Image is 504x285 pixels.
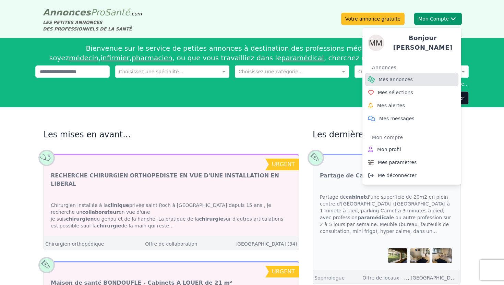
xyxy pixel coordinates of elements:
[368,35,384,51] img: Mathilde
[365,143,458,156] a: Mon profil
[108,202,129,208] strong: clinique
[105,7,130,17] span: Santé
[372,132,458,143] div: Mon compte
[281,54,324,62] a: paramédical
[378,172,417,179] span: Me déconnecter
[365,86,458,99] a: Mes sélections
[236,241,297,247] a: [GEOGRAPHIC_DATA] (34)
[362,274,425,281] a: Offre de locaux - Clientèle
[272,161,295,168] span: urgent
[390,33,456,52] h4: Bonjour [PERSON_NAME]
[358,215,391,220] strong: paramédical
[379,76,413,83] span: Mes annonces
[365,99,458,112] a: Mes alertes
[51,172,292,188] a: RECHERCHE CHIRURGIEN ORTHOPEDISTE EN VUE D'UNE INSTALLATION EN LIBERAL
[313,187,460,241] div: Partage de d'une superficie de 20m2 en plein centre d'[GEOGRAPHIC_DATA] ([GEOGRAPHIC_DATA] à 1 mi...
[341,13,405,25] a: Votre annonce gratuite
[372,62,458,73] div: Annonces
[377,102,405,109] span: Mes alertes
[314,275,345,281] a: Sophrologue
[365,73,458,86] a: Mes annonces
[378,89,413,96] span: Mes sélections
[97,223,121,228] strong: chirurgie
[379,115,415,122] span: Mes messages
[44,195,299,236] div: Chirurgien installée à la privée saint Roch à [GEOGRAPHIC_DATA] depuis 15 ans , je recherche un e...
[82,209,119,215] strong: collaborateur
[272,268,295,275] span: urgent
[378,159,417,166] span: Mes paramètres
[145,241,197,247] a: Offre de collaboration
[199,216,223,222] strong: chirurgie
[432,248,452,263] img: Partage de Cabinet/Bureau
[35,80,469,87] div: Affiner la recherche...
[43,19,142,32] div: LES PETITES ANNONCES DES PROFESSIONNELS DE LA SANTÉ
[43,7,91,17] span: Annonces
[365,156,458,169] a: Mes paramètres
[320,172,404,180] a: Partage de Cabinet/Bureau
[66,216,94,222] strong: chirurgien
[35,41,469,65] div: Bienvenue sur le service de petites annonces à destination des professions médicales. Que vous so...
[414,13,462,25] button: Mon CompteMathildeBonjour [PERSON_NAME]AnnoncesMes annoncesMes sélectionsMes alertesMes messagesM...
[388,248,408,263] img: Partage de Cabinet/Bureau
[69,54,98,62] a: médecin
[365,169,458,182] a: Me déconnecter
[45,241,104,247] a: Chirurgien orthopédique
[44,129,299,140] h2: Les mises en avant...
[91,7,105,17] span: Pro
[100,54,129,62] a: infirmier
[130,11,142,16] span: .com
[410,248,430,263] img: Partage de Cabinet/Bureau
[313,129,460,140] h2: Les dernières annonces...
[411,274,472,281] a: [GEOGRAPHIC_DATA] (13)
[377,146,401,153] span: Mon profil
[43,7,142,17] a: AnnoncesProSanté.com
[132,54,172,62] a: pharmacien
[346,194,366,200] strong: cabinet
[365,112,458,125] a: Mes messages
